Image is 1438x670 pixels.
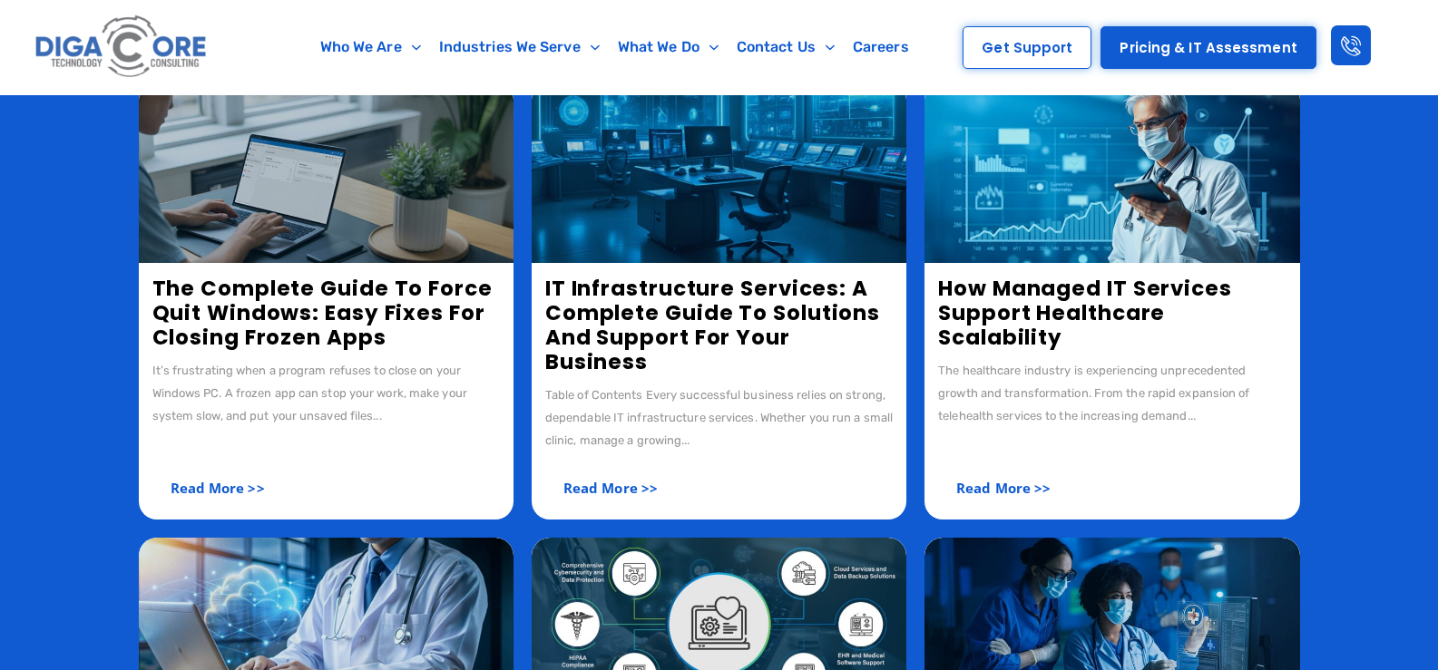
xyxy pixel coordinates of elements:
img: Digacore logo 1 [31,9,212,85]
img: How Managed IT Services Support Healthcare Scalability [924,82,1299,263]
a: Get Support [963,26,1091,69]
img: Force Quit Apps on Windows [139,82,514,263]
div: Table of Contents Every successful business relies on strong, dependable IT infrastructure servic... [545,384,893,452]
a: Read More >> [545,470,676,506]
div: It’s frustrating when a program refuses to close on your Windows PC. A frozen app can stop your w... [152,359,500,427]
nav: Menu [288,26,942,68]
a: How Managed IT Services Support Healthcare Scalability [938,274,1232,352]
a: What We Do [609,26,728,68]
span: Pricing & IT Assessment [1120,41,1296,54]
a: Pricing & IT Assessment [1101,26,1316,69]
img: IT Infrastructure Services [532,82,906,263]
a: Read More >> [152,470,283,506]
a: Who We Are [311,26,430,68]
a: The Complete Guide to Force Quit Windows: Easy Fixes for Closing Frozen Apps [152,274,493,352]
a: Read More >> [938,470,1069,506]
span: Get Support [982,41,1072,54]
a: IT Infrastructure Services: A Complete Guide to Solutions and Support for Your Business [545,274,880,376]
a: Industries We Serve [430,26,609,68]
div: The healthcare industry is experiencing unprecedented growth and transformation. From the rapid e... [938,359,1286,427]
a: Contact Us [728,26,844,68]
a: Careers [844,26,918,68]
